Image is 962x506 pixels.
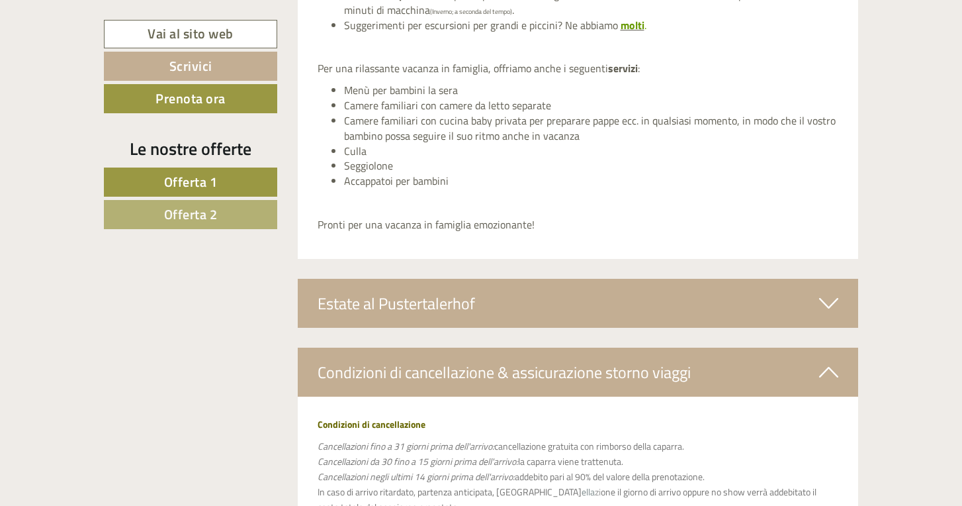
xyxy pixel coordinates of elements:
li: Camere familiari con camere da letto separate [344,98,839,113]
p: Pronti per una vacanza in famiglia emozionante! [318,217,839,232]
span: ella [582,485,595,499]
span: cancellazione gratuita con rimborso della caparra. la caparra viene trattenuta. addebito pari al ... [318,439,705,499]
li: Culla [344,144,839,159]
span: Condizioni di cancellazione [318,417,425,431]
div: [GEOGRAPHIC_DATA] [20,38,191,49]
span: Cancellazioni negli ultimi 14 giorni prima dell'arrivo: [318,470,515,483]
div: Le nostre offerte [104,136,277,161]
a: Scrivici [104,52,277,81]
span: Cancellazioni da 30 fino a 15 giorni prima dell'arrivo: [318,454,518,468]
span: (Inverno; a seconda del tempo) [430,7,512,17]
li: Camere familiari con cucina baby privata per preparare pappe ecc. in qualsiasi momento, in modo c... [344,113,839,144]
li: Menù per bambini la sera [344,83,839,98]
div: Estate al Pustertalerhof [298,279,859,328]
li: Seggiolone [344,158,839,174]
span: zi [595,485,601,499]
strong: servizi [608,60,638,76]
div: Condizioni di cancellazione & assicurazione storno viaggi [298,348,859,397]
li: Suggerimenti per escursioni per grandi e piccini? Ne abbiamo [344,18,839,33]
span: Cancellazioni fino a 31 giorni prima dell'arrivo: [318,439,494,453]
a: Vai al sito web [104,20,277,48]
a: Prenota ora [104,84,277,113]
span: Offerta 1 [164,172,218,192]
div: martedì [232,10,290,32]
li: Accappatoi per bambini [344,174,839,189]
span: . [644,17,646,33]
div: Buon giorno, come possiamo aiutarla? [10,36,197,76]
button: Invia [452,343,522,372]
small: 08:29 [20,64,191,74]
a: molti [621,17,644,33]
span: Offerta 2 [164,204,218,225]
p: Per una rilassante vacanza in famiglia, offriamo anche i seguenti : [318,61,839,76]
